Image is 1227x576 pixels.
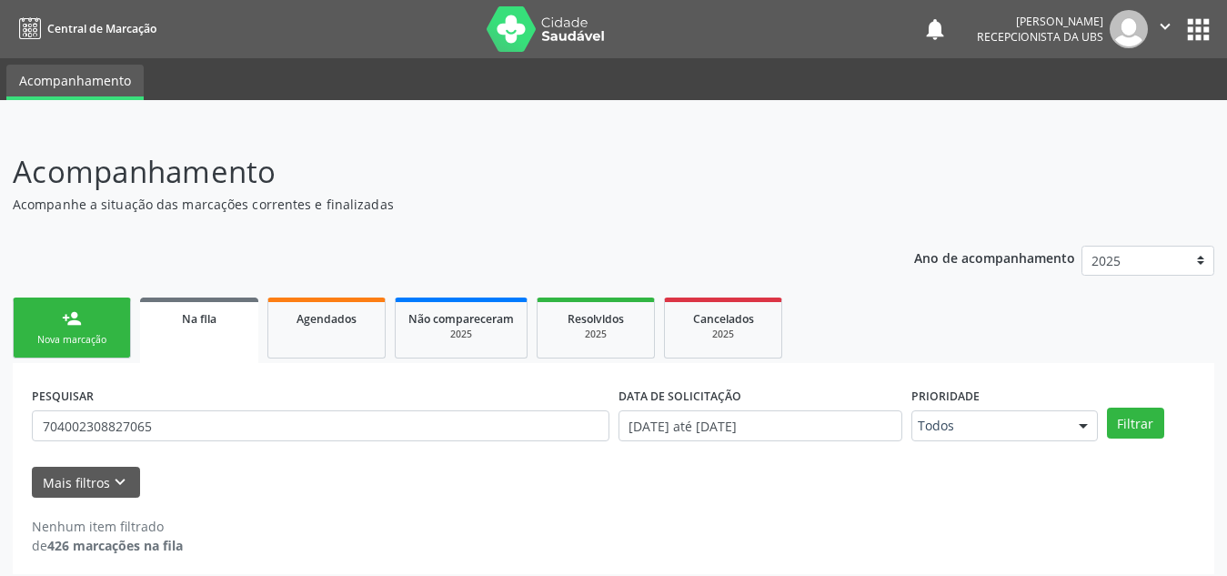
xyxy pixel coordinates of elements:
[550,328,641,341] div: 2025
[1107,408,1164,439] button: Filtrar
[619,410,902,441] input: Selecione um intervalo
[32,382,94,410] label: PESQUISAR
[619,382,741,410] label: DATA DE SOLICITAÇÃO
[6,65,144,100] a: Acompanhamento
[918,417,1061,435] span: Todos
[26,333,117,347] div: Nova marcação
[110,472,130,492] i: keyboard_arrow_down
[408,328,514,341] div: 2025
[678,328,769,341] div: 2025
[1110,10,1148,48] img: img
[977,14,1103,29] div: [PERSON_NAME]
[32,467,140,499] button: Mais filtroskeyboard_arrow_down
[922,16,948,42] button: notifications
[911,382,980,410] label: Prioridade
[568,311,624,327] span: Resolvidos
[914,246,1075,268] p: Ano de acompanhamento
[977,29,1103,45] span: Recepcionista da UBS
[47,537,183,554] strong: 426 marcações na fila
[47,21,156,36] span: Central de Marcação
[297,311,357,327] span: Agendados
[32,517,183,536] div: Nenhum item filtrado
[32,410,609,441] input: Nome, CNS
[693,311,754,327] span: Cancelados
[13,149,854,195] p: Acompanhamento
[1148,10,1182,48] button: 
[13,195,854,214] p: Acompanhe a situação das marcações correntes e finalizadas
[1155,16,1175,36] i: 
[1182,14,1214,45] button: apps
[62,308,82,328] div: person_add
[32,536,183,555] div: de
[408,311,514,327] span: Não compareceram
[182,311,216,327] span: Na fila
[13,14,156,44] a: Central de Marcação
